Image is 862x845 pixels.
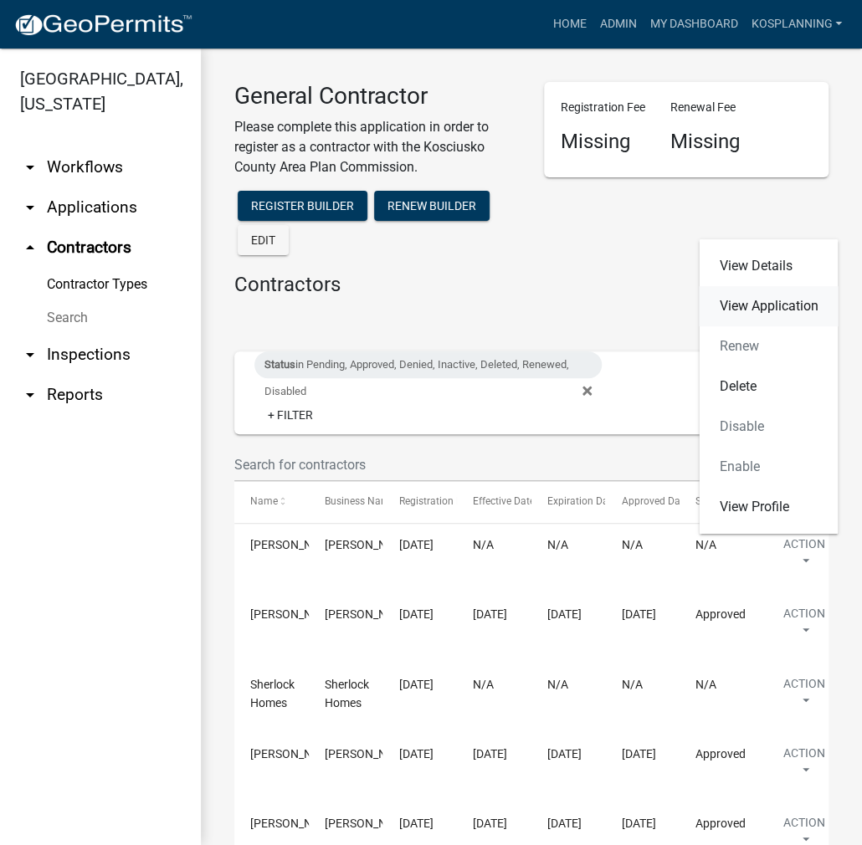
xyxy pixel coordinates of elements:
[695,495,725,507] span: Status
[621,678,642,691] span: N/A
[621,538,642,551] span: N/A
[547,747,582,760] span: 08/18/2026
[20,197,40,218] i: arrow_drop_down
[20,385,40,405] i: arrow_drop_down
[309,482,383,522] datatable-header-cell: Business Name
[238,191,367,221] button: Register Builder
[546,8,593,40] a: Home
[234,82,519,110] h3: General Contractor
[621,747,655,760] span: 08/18/2025
[473,747,507,760] span: 08/18/2025
[547,495,617,507] span: Expiration Date
[561,130,645,154] h4: Missing
[593,8,643,40] a: Admin
[264,358,295,371] span: Status
[699,239,838,534] div: Action
[20,238,40,258] i: arrow_drop_up
[398,817,433,830] span: 08/18/2025
[473,678,494,691] span: N/A
[699,246,838,286] a: View Details
[473,495,535,507] span: Effective Date
[325,538,414,551] span: TREVOR WARREN
[457,482,531,522] datatable-header-cell: Effective Date
[20,345,40,365] i: arrow_drop_down
[254,351,602,378] div: in Pending, Approved, Denied, Inactive, Deleted, Renewed, Disabled
[695,747,746,760] span: Approved
[621,495,688,507] span: Approved Date
[695,607,746,621] span: Approved
[531,482,606,522] datatable-header-cell: Expiration Date
[250,747,340,760] span: Sharon Huston
[325,747,414,760] span: Dan Kerlin
[398,538,433,551] span: 08/18/2025
[699,366,838,407] a: Delete
[621,817,655,830] span: 08/18/2025
[325,495,395,507] span: Business Name
[547,817,582,830] span: 08/18/2026
[643,8,744,40] a: My Dashboard
[250,678,295,710] span: Sherlock Homes
[250,538,340,551] span: TREVOR WARREN
[699,286,838,326] a: View Application
[547,538,568,551] span: N/A
[238,225,289,255] button: Edit
[561,99,645,116] p: Registration Fee
[234,117,519,177] p: Please complete this application in order to register as a contractor with the Kosciusko County A...
[254,400,326,430] a: + Filter
[744,8,849,40] a: kosplanning
[250,607,340,621] span: David Johnson
[695,538,716,551] span: N/A
[770,745,839,786] button: Action
[695,678,716,691] span: N/A
[325,607,414,621] span: David Johnson
[770,605,839,647] button: Action
[398,607,433,621] span: 08/18/2025
[699,487,838,527] a: View Profile
[770,535,839,577] button: Action
[398,747,433,760] span: 08/18/2025
[473,817,507,830] span: 08/18/2025
[473,607,507,621] span: 08/18/2025
[680,482,754,522] datatable-header-cell: Status
[547,678,568,691] span: N/A
[473,538,494,551] span: N/A
[670,130,740,154] h4: Missing
[770,675,839,717] button: Action
[234,273,829,297] h4: Contractors
[250,817,340,830] span: Herb Cordial
[325,678,369,710] span: Sherlock Homes
[547,607,582,621] span: 08/18/2026
[398,495,476,507] span: Registration Date
[670,99,740,116] p: Renewal Fee
[382,482,457,522] datatable-header-cell: Registration Date
[325,817,414,830] span: Herb Cordial
[20,157,40,177] i: arrow_drop_down
[374,191,490,221] button: Renew Builder
[621,607,655,621] span: 08/18/2025
[605,482,680,522] datatable-header-cell: Approved Date
[234,448,726,482] input: Search for contractors
[695,817,746,830] span: Approved
[250,495,278,507] span: Name
[398,678,433,691] span: 08/18/2025
[234,482,309,522] datatable-header-cell: Name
